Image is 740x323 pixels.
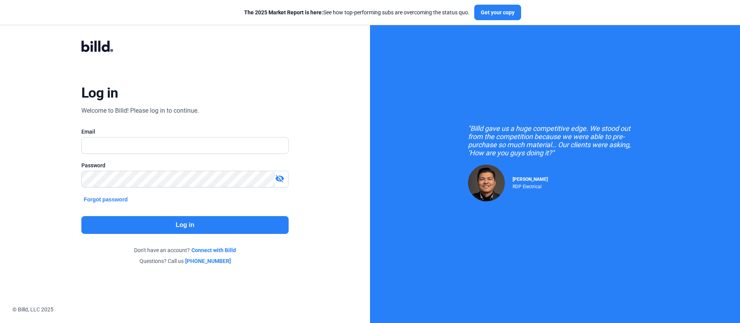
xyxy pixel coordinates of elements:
[275,174,284,183] mat-icon: visibility_off
[81,195,130,204] button: Forgot password
[513,177,548,182] span: [PERSON_NAME]
[474,5,521,20] button: Get your copy
[513,182,548,189] div: RDP Electrical
[81,84,118,101] div: Log in
[191,246,236,254] a: Connect with Billd
[81,106,199,115] div: Welcome to Billd! Please log in to continue.
[81,246,289,254] div: Don't have an account?
[81,161,289,169] div: Password
[468,165,505,201] img: Raul Pacheco
[244,9,323,15] span: The 2025 Market Report is here:
[81,216,289,234] button: Log in
[244,9,470,16] div: See how top-performing subs are overcoming the status quo.
[81,128,289,136] div: Email
[185,257,231,265] a: [PHONE_NUMBER]
[81,257,289,265] div: Questions? Call us
[468,124,642,157] div: "Billd gave us a huge competitive edge. We stood out from the competition because we were able to...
